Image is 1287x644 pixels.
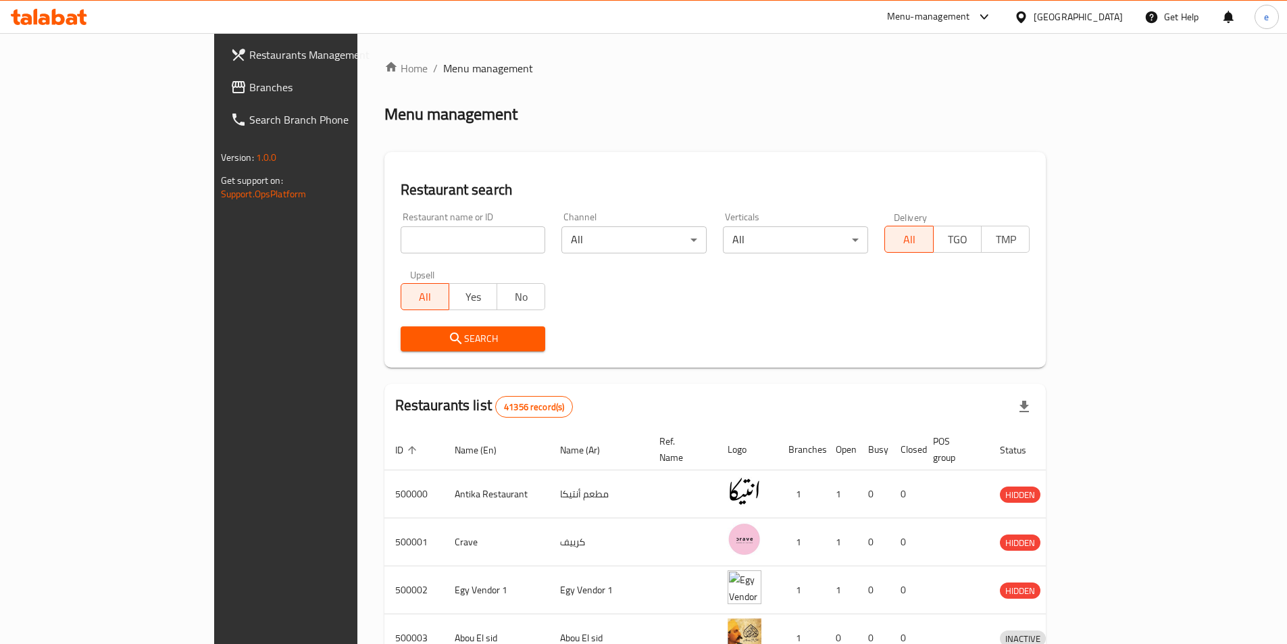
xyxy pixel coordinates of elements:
[857,566,890,614] td: 0
[455,287,492,307] span: Yes
[384,103,518,125] h2: Menu management
[728,570,761,604] img: Egy Vendor 1
[1000,535,1040,551] div: HIDDEN
[221,185,307,203] a: Support.OpsPlatform
[444,518,549,566] td: Crave
[1000,442,1044,458] span: Status
[220,103,429,136] a: Search Branch Phone
[890,566,922,614] td: 0
[1000,487,1040,503] span: HIDDEN
[1264,9,1269,24] span: e
[933,433,973,466] span: POS group
[857,518,890,566] td: 0
[503,287,540,307] span: No
[717,429,778,470] th: Logo
[778,429,825,470] th: Branches
[256,149,277,166] span: 1.0.0
[1034,9,1123,24] div: [GEOGRAPHIC_DATA]
[455,442,514,458] span: Name (En)
[887,9,970,25] div: Menu-management
[939,230,976,249] span: TGO
[890,429,922,470] th: Closed
[1000,583,1040,599] span: HIDDEN
[728,522,761,556] img: Crave
[401,326,546,351] button: Search
[395,395,574,418] h2: Restaurants list
[410,270,435,279] label: Upsell
[987,230,1024,249] span: TMP
[560,442,617,458] span: Name (Ar)
[890,518,922,566] td: 0
[659,433,701,466] span: Ref. Name
[778,566,825,614] td: 1
[723,226,868,253] div: All
[825,566,857,614] td: 1
[384,60,1046,76] nav: breadcrumb
[401,283,449,310] button: All
[395,442,421,458] span: ID
[444,566,549,614] td: Egy Vendor 1
[444,470,549,518] td: Antika Restaurant
[549,518,649,566] td: كرييف
[981,226,1030,253] button: TMP
[401,226,546,253] input: Search for restaurant name or ID..
[825,470,857,518] td: 1
[549,566,649,614] td: Egy Vendor 1
[407,287,444,307] span: All
[857,429,890,470] th: Busy
[433,60,438,76] li: /
[857,470,890,518] td: 0
[778,470,825,518] td: 1
[449,283,497,310] button: Yes
[884,226,933,253] button: All
[728,474,761,508] img: Antika Restaurant
[220,71,429,103] a: Branches
[894,212,928,222] label: Delivery
[778,518,825,566] td: 1
[411,330,535,347] span: Search
[249,79,418,95] span: Branches
[221,149,254,166] span: Version:
[890,470,922,518] td: 0
[249,112,418,128] span: Search Branch Phone
[933,226,982,253] button: TGO
[220,39,429,71] a: Restaurants Management
[443,60,533,76] span: Menu management
[890,230,928,249] span: All
[1000,487,1040,503] div: HIDDEN
[1008,391,1040,423] div: Export file
[497,283,545,310] button: No
[561,226,707,253] div: All
[1000,535,1040,551] span: HIDDEN
[496,401,572,414] span: 41356 record(s)
[1000,583,1040,599] div: HIDDEN
[249,47,418,63] span: Restaurants Management
[495,396,573,418] div: Total records count
[401,180,1030,200] h2: Restaurant search
[825,429,857,470] th: Open
[549,470,649,518] td: مطعم أنتيكا
[221,172,283,189] span: Get support on:
[825,518,857,566] td: 1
